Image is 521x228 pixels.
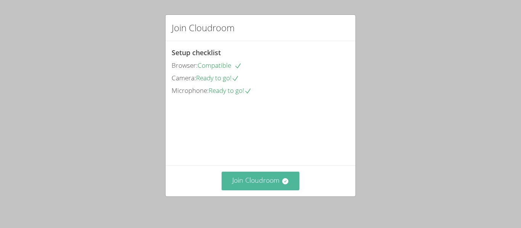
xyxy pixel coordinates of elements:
span: Ready to go! [196,73,239,82]
button: Join Cloudroom [222,172,300,190]
h2: Join Cloudroom [172,21,235,35]
span: Compatible [198,61,242,70]
span: Ready to go! [209,86,252,95]
span: Setup checklist [172,48,221,57]
span: Camera: [172,73,196,82]
span: Browser: [172,61,198,70]
span: Microphone: [172,86,209,95]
